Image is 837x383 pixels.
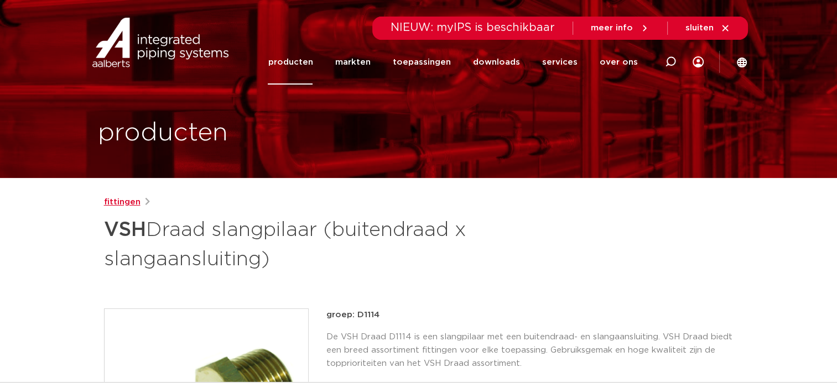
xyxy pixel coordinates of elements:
[472,40,519,85] a: downloads
[391,22,555,33] span: NIEUW: myIPS is beschikbaar
[268,40,313,85] a: producten
[326,308,734,322] p: groep: D1114
[392,40,450,85] a: toepassingen
[599,40,637,85] a: over ons
[335,40,370,85] a: markten
[685,24,714,32] span: sluiten
[98,116,228,151] h1: producten
[104,213,519,273] h1: Draad slangpilaar (buitendraad x slangaansluiting)
[591,24,633,32] span: meer info
[693,40,704,85] div: my IPS
[542,40,577,85] a: services
[591,23,649,33] a: meer info
[268,40,637,85] nav: Menu
[326,330,734,370] p: De VSH Draad D1114 is een slangpilaar met een buitendraad- en slangaansluiting. VSH Draad biedt e...
[104,196,141,209] a: fittingen
[685,23,730,33] a: sluiten
[104,220,146,240] strong: VSH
